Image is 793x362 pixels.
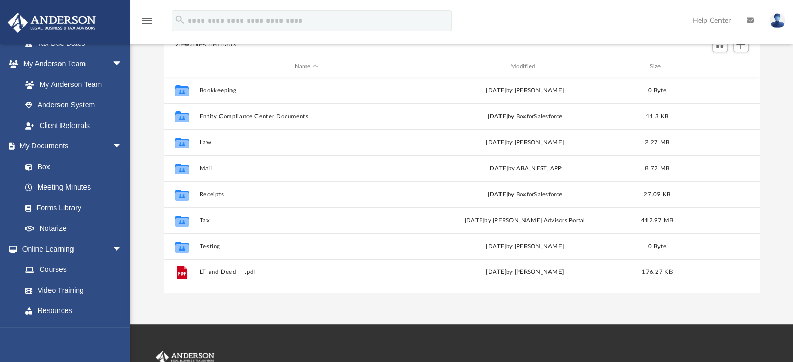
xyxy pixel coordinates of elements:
[199,165,413,172] button: Mail
[682,62,755,71] div: id
[7,54,133,74] a: My Anderson Teamarrow_drop_down
[199,87,413,94] button: Bookkeeping
[770,13,785,28] img: User Pic
[15,95,133,116] a: Anderson System
[15,301,133,321] a: Resources
[418,62,632,71] div: Modified
[733,38,749,52] button: Add
[418,268,631,278] div: [DATE] by [PERSON_NAME]
[645,140,669,145] span: 2.27 MB
[199,62,413,71] div: Name
[7,136,133,157] a: My Documentsarrow_drop_down
[164,77,760,293] div: grid
[141,15,153,27] i: menu
[141,20,153,27] a: menu
[643,192,670,197] span: 27.09 KB
[15,177,133,198] a: Meeting Minutes
[174,14,186,26] i: search
[645,166,669,171] span: 8.72 MB
[199,269,413,276] button: LT and Deed - -.pdf
[199,217,413,224] button: Tax
[641,218,673,223] span: 412.97 MB
[418,86,631,95] div: [DATE] by [PERSON_NAME]
[112,54,133,75] span: arrow_drop_down
[199,243,413,250] button: Testing
[15,280,128,301] a: Video Training
[418,190,631,199] div: [DATE] by BoxforSalesforce
[712,38,728,52] button: Switch to Grid View
[645,114,668,119] span: 11.3 KB
[15,115,133,136] a: Client Referrals
[648,244,666,249] span: 0 Byte
[418,216,631,226] div: [DATE] by [PERSON_NAME] Advisors Portal
[418,164,631,173] div: [DATE] by ABA_NEST_APP
[418,242,631,252] div: [DATE] by [PERSON_NAME]
[642,270,672,276] span: 176.27 KB
[648,88,666,93] span: 0 Byte
[112,321,133,342] span: arrow_drop_down
[5,13,99,33] img: Anderson Advisors Platinum Portal
[15,156,128,177] a: Box
[418,112,631,121] div: [DATE] by BoxforSalesforce
[15,197,128,218] a: Forms Library
[175,40,236,49] button: Viewable-ClientDocs
[168,62,194,71] div: id
[199,113,413,120] button: Entity Compliance Center Documents
[636,62,678,71] div: Size
[418,138,631,147] div: [DATE] by [PERSON_NAME]
[15,259,133,280] a: Courses
[7,239,133,259] a: Online Learningarrow_drop_down
[199,139,413,146] button: Law
[7,321,138,342] a: Billingarrow_drop_down
[112,239,133,260] span: arrow_drop_down
[112,136,133,157] span: arrow_drop_down
[199,191,413,198] button: Receipts
[15,218,133,239] a: Notarize
[15,74,128,95] a: My Anderson Team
